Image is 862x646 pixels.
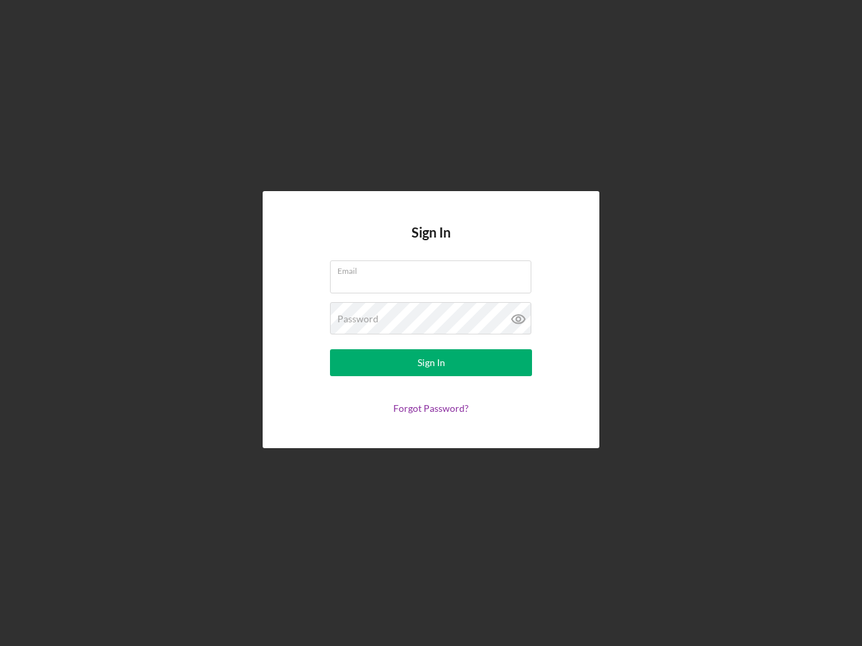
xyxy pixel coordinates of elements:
h4: Sign In [411,225,451,260]
label: Email [337,261,531,276]
button: Sign In [330,349,532,376]
label: Password [337,314,378,324]
a: Forgot Password? [393,402,469,414]
div: Sign In [418,349,445,376]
